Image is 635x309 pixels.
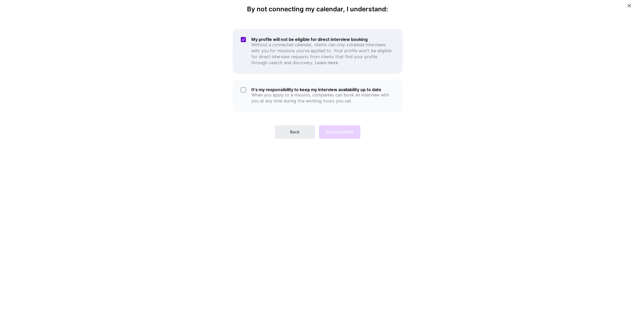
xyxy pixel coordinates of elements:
h5: My profile will not be eligible for direct interview booking [251,37,395,42]
p: Without a connected calendar, clients can only schedule interviews with you for missions you've a... [251,42,395,66]
h4: By not connecting my calendar, I understand: [247,5,388,13]
p: When you apply to a mission, companies can book an interview with you at any time during the work... [251,92,395,104]
h5: It's my responsibility to keep my interview availability up to date [251,87,395,92]
span: Back [290,129,300,135]
a: Learn more [315,60,338,65]
button: Back [275,125,315,139]
button: Close [628,4,631,11]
